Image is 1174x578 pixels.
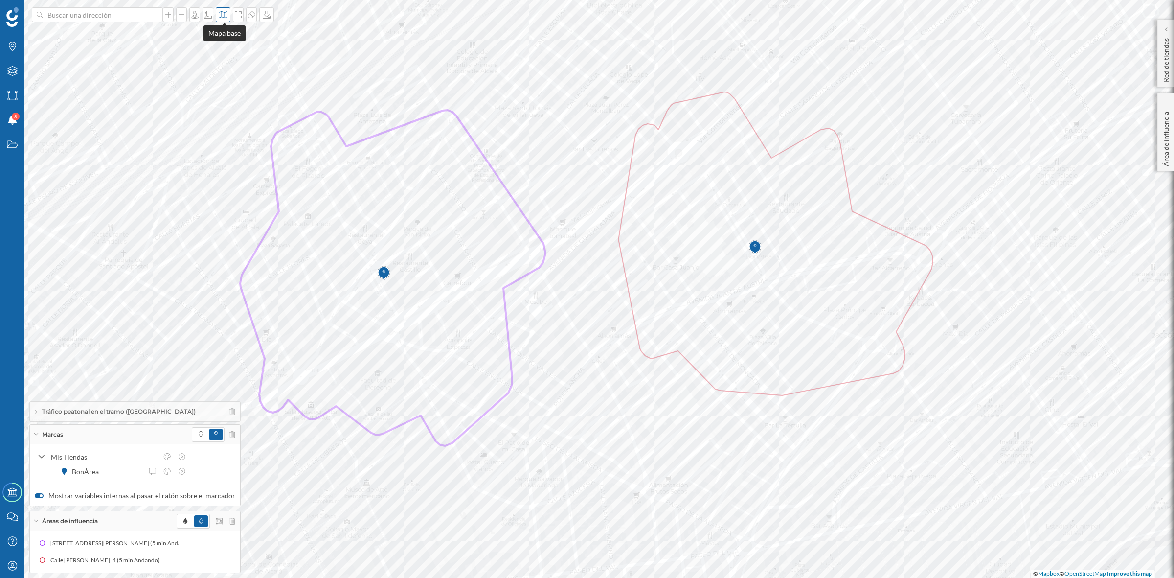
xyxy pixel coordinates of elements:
span: Marcas [42,430,63,439]
label: Mostrar variables internas al pasar el ratón sobre el marcador [35,491,235,501]
img: Marker [378,264,390,283]
p: Área de influencia [1161,108,1171,166]
img: Marker [749,238,761,257]
p: Red de tiendas [1161,34,1171,82]
a: Improve this map [1107,570,1152,577]
div: BonÀrea [72,466,104,477]
div: Mis Tiendas [51,452,158,462]
div: © © [1031,570,1154,578]
a: OpenStreetMap [1064,570,1106,577]
img: Geoblink Logo [6,7,19,27]
a: Mapbox [1038,570,1060,577]
div: Calle [PERSON_NAME], 4 (5 min Andando) [50,555,165,565]
div: Mapa base [203,25,246,41]
span: Áreas de influencia [42,517,98,526]
span: 8 [14,112,17,121]
div: [STREET_ADDRESS][PERSON_NAME] (5 min Andando) [50,538,198,548]
span: Soporte [20,7,54,16]
span: Tráfico peatonal en el tramo ([GEOGRAPHIC_DATA]) [42,407,196,416]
